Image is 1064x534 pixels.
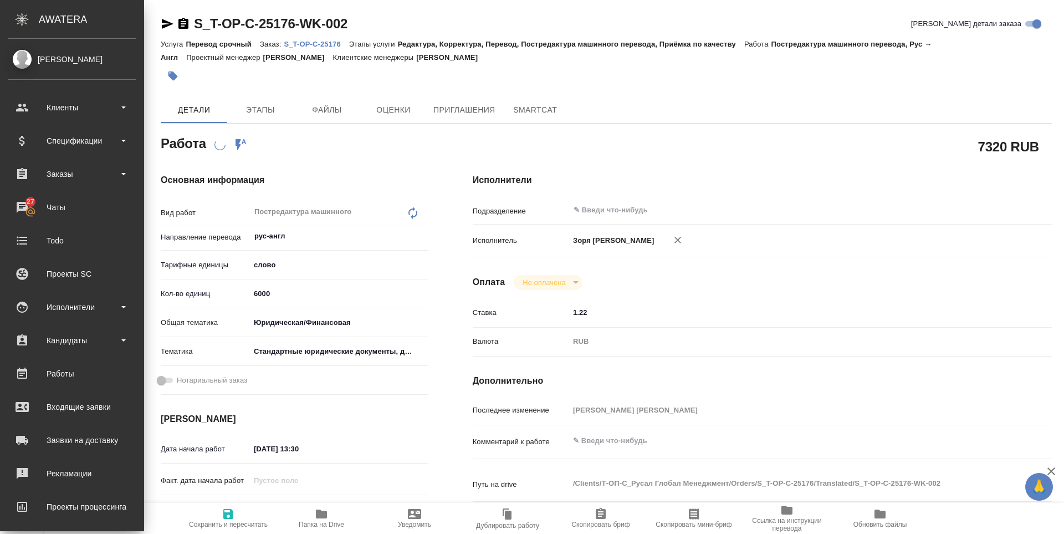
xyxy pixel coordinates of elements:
[569,332,1004,351] div: RUB
[473,436,569,447] p: Комментарий к работе
[186,40,260,48] p: Перевод срочный
[284,39,349,48] a: S_T-OP-C-25176
[8,432,136,449] div: Заявки на доставку
[250,342,428,361] div: Стандартные юридические документы, договоры, уставы
[8,332,136,349] div: Кандидаты
[284,40,349,48] p: S_T-OP-C-25176
[8,266,136,282] div: Проекты SC
[514,275,582,290] div: Не оплачена
[161,174,428,187] h4: Основная информация
[349,40,398,48] p: Этапы услуги
[978,137,1039,156] h2: 7320 RUB
[8,232,136,249] div: Todo
[473,206,569,217] p: Подразделение
[997,209,1000,211] button: Open
[39,8,144,30] div: AWATERA
[161,475,250,486] p: Факт. дата начала работ
[519,278,569,287] button: Не оплачена
[473,174,1052,187] h4: Исполнители
[161,207,250,218] p: Вид работ
[161,133,206,152] h2: Работа
[569,402,1004,418] input: Пустое поле
[177,17,190,30] button: Скопировать ссылку
[161,40,186,48] p: Услуга
[398,521,431,528] span: Уведомить
[572,204,963,217] input: ✎ Введи что-нибудь
[8,299,136,316] div: Исполнители
[473,374,1052,388] h4: Дополнительно
[473,336,569,347] p: Валюта
[250,256,428,274] div: слово
[569,304,1004,321] input: ✎ Введи что-нибудь
[189,521,268,528] span: Сохранить и пересчитать
[186,53,263,62] p: Проектный менеджер
[250,286,428,302] input: ✎ Введи что-нибудь
[161,413,428,426] h4: [PERSON_NAME]
[8,99,136,116] div: Клиенты
[3,194,141,221] a: 27Чаты
[473,405,569,416] p: Последнее изменение
[416,53,486,62] p: [PERSON_NAME]
[8,133,136,149] div: Спецификации
[161,64,185,88] button: Добавить тэг
[3,227,141,255] a: Todo
[569,474,1004,493] textarea: /Clients/Т-ОП-С_Русал Глобал Менеджмент/Orders/S_T-OP-C-25176/Translated/S_T-OP-C-25176-WK-002
[250,472,347,489] input: Пустое поле
[473,307,569,318] p: Ставка
[509,103,562,117] span: SmartCat
[20,196,41,207] span: 27
[666,228,690,252] button: Удалить исполнителя
[161,346,250,357] p: Тематика
[853,521,907,528] span: Обновить файлы
[161,17,174,30] button: Скопировать ссылку для ЯМессенджера
[161,232,250,243] p: Направление перевода
[299,521,344,528] span: Папка на Drive
[194,16,347,31] a: S_T-OP-C-25176-WK-002
[461,503,554,534] button: Дублировать работу
[300,103,354,117] span: Файлы
[476,522,539,530] span: Дублировать работу
[473,276,505,289] h4: Оплата
[3,360,141,388] a: Работы
[747,517,827,532] span: Ссылка на инструкции перевода
[656,521,731,528] span: Скопировать мини-бриф
[744,40,771,48] p: Работа
[250,313,428,332] div: Юридическая/Финансовая
[3,460,141,487] a: Рекламации
[182,503,275,534] button: Сохранить и пересчитать
[8,499,136,515] div: Проекты процессинга
[333,53,417,62] p: Клиентские менеджеры
[554,503,647,534] button: Скопировать бриф
[263,53,333,62] p: [PERSON_NAME]
[8,166,136,182] div: Заказы
[234,103,287,117] span: Этапы
[3,493,141,521] a: Проекты процессинга
[368,503,461,534] button: Уведомить
[161,317,250,328] p: Общая тематика
[3,260,141,288] a: Проекты SC
[177,375,247,386] span: Нотариальный заказ
[3,426,141,454] a: Заявки на доставку
[833,503,927,534] button: Обновить файлы
[8,465,136,482] div: Рекламации
[473,479,569,490] p: Путь на drive
[367,103,420,117] span: Оценки
[8,53,136,65] div: [PERSON_NAME]
[167,103,221,117] span: Детали
[740,503,833,534] button: Ссылка на инструкции перевода
[275,503,368,534] button: Папка на Drive
[161,444,250,455] p: Дата начала работ
[911,18,1021,29] span: [PERSON_NAME] детали заказа
[647,503,740,534] button: Скопировать мини-бриф
[398,40,744,48] p: Редактура, Корректура, Перевод, Постредактура машинного перевода, Приёмка по качеству
[8,199,136,216] div: Чаты
[161,260,250,271] p: Тарифные единицы
[433,103,495,117] span: Приглашения
[161,288,250,299] p: Кол-во единиц
[1025,473,1053,501] button: 🙏
[8,399,136,415] div: Входящие заявки
[8,365,136,382] div: Работы
[260,40,284,48] p: Заказ:
[250,501,347,517] input: ✎ Введи что-нибудь
[571,521,630,528] span: Скопировать бриф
